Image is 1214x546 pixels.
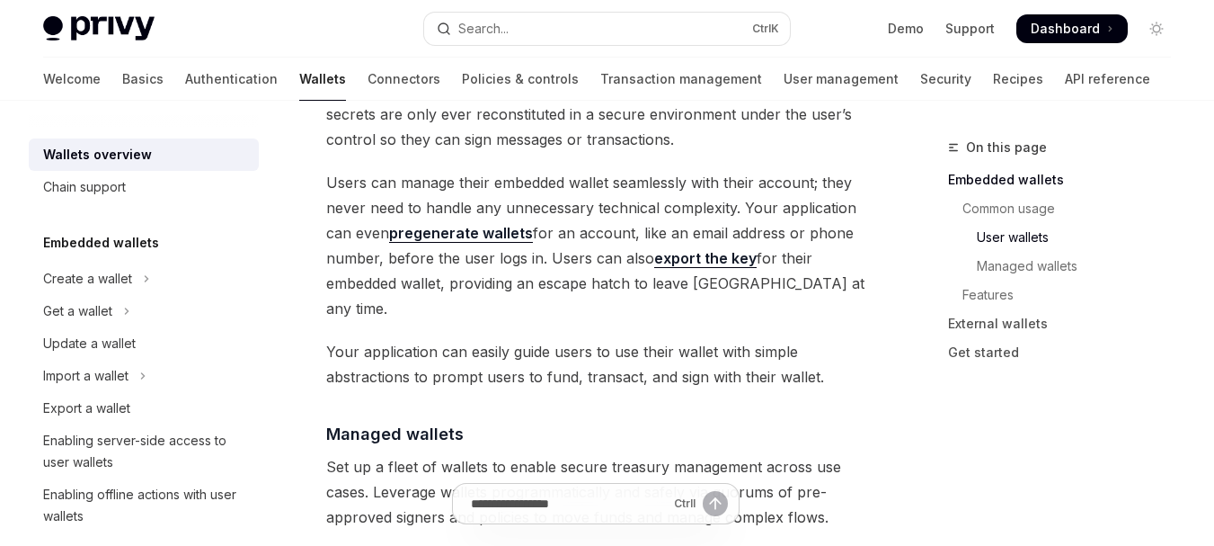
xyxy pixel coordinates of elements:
a: Policies & controls [462,58,579,101]
a: Demo [888,20,924,38]
a: User wallets [948,223,1185,252]
a: User management [784,58,899,101]
a: Wallets overview [29,139,259,171]
img: light logo [43,16,155,41]
a: Embedded wallets [948,166,1185,194]
div: Import a wallet [43,365,128,387]
span: Users can manage their embedded wallet seamlessly with their account; they never need to handle a... [326,170,865,321]
a: Connectors [368,58,440,101]
div: Enabling offline actions with user wallets [43,484,248,527]
div: Export a wallet [43,398,130,419]
a: Get started [948,338,1185,367]
span: Ctrl K [752,22,779,36]
a: Wallets [299,58,346,101]
a: pregenerate wallets [389,224,533,243]
button: Toggle Import a wallet section [29,360,259,392]
span: Set up a fleet of wallets to enable secure treasury management across use cases. Leverage wallets... [326,454,865,530]
div: Search... [458,18,509,40]
span: Managed wallets [326,422,464,446]
a: Welcome [43,58,101,101]
a: export the key [654,249,757,268]
div: Update a wallet [43,333,136,354]
a: Recipes [993,58,1043,101]
a: Managed wallets [948,252,1185,281]
input: Ask a question... [471,484,667,524]
a: Dashboard [1016,14,1128,43]
button: Send message [703,491,728,516]
h5: Embedded wallets [43,232,159,254]
div: Enabling server-side access to user wallets [43,430,248,473]
a: External wallets [948,309,1185,338]
a: Support [945,20,995,38]
span: On this page [966,137,1047,158]
button: Open search [424,13,791,45]
a: Chain support [29,171,259,203]
a: Export a wallet [29,392,259,425]
span: This means users have full custody of their wallets without needing to manage secret keys. Neithe... [326,51,865,152]
div: Wallets overview [43,144,152,166]
div: Chain support [43,176,126,198]
a: Features [948,281,1185,309]
button: Toggle Create a wallet section [29,263,259,295]
a: Transaction management [600,58,762,101]
a: Basics [122,58,164,101]
a: Enabling server-side access to user wallets [29,425,259,479]
button: Toggle Get a wallet section [29,295,259,327]
a: Authentication [185,58,278,101]
a: Enabling offline actions with user wallets [29,479,259,533]
button: Toggle dark mode [1142,14,1171,43]
a: Update a wallet [29,327,259,360]
div: Create a wallet [43,268,132,290]
span: Dashboard [1031,20,1100,38]
a: API reference [1065,58,1150,101]
a: Common usage [948,194,1185,223]
div: Get a wallet [43,300,112,322]
a: Security [920,58,971,101]
span: Your application can easily guide users to use their wallet with simple abstractions to prompt us... [326,339,865,389]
